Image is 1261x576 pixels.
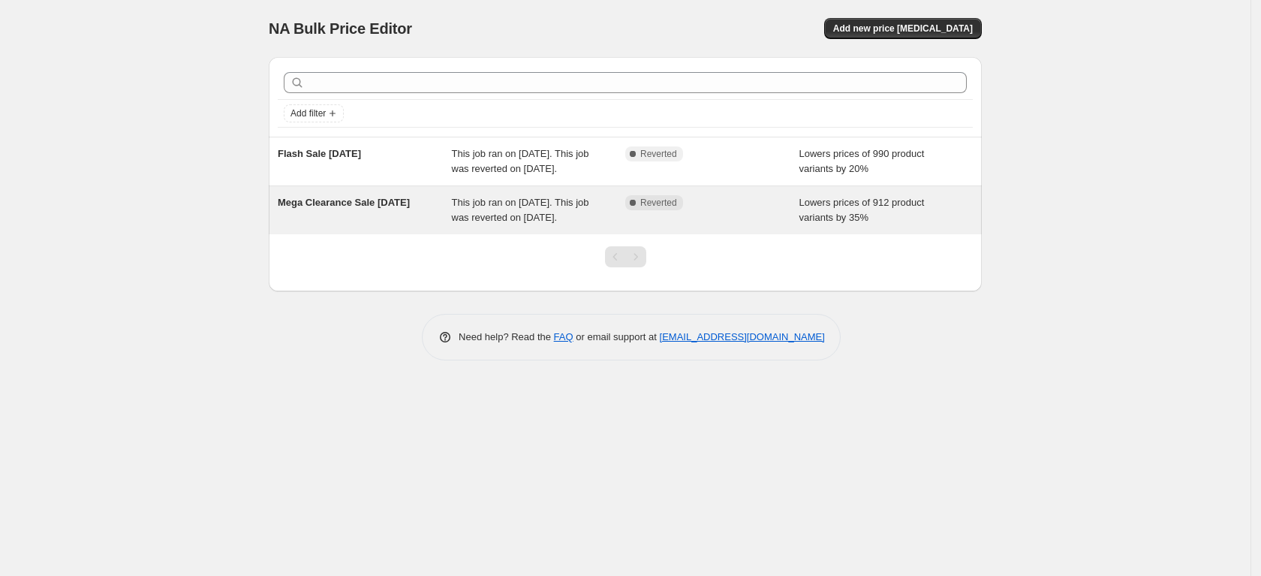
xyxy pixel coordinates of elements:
[640,197,677,209] span: Reverted
[554,331,573,342] a: FAQ
[640,148,677,160] span: Reverted
[278,197,410,208] span: Mega Clearance Sale [DATE]
[799,197,925,223] span: Lowers prices of 912 product variants by 35%
[824,18,982,39] button: Add new price [MEDICAL_DATA]
[452,197,589,223] span: This job ran on [DATE]. This job was reverted on [DATE].
[452,148,589,174] span: This job ran on [DATE]. This job was reverted on [DATE].
[660,331,825,342] a: [EMAIL_ADDRESS][DOMAIN_NAME]
[573,331,660,342] span: or email support at
[833,23,973,35] span: Add new price [MEDICAL_DATA]
[278,148,361,159] span: Flash Sale [DATE]
[290,107,326,119] span: Add filter
[605,246,646,267] nav: Pagination
[269,20,412,37] span: NA Bulk Price Editor
[799,148,925,174] span: Lowers prices of 990 product variants by 20%
[284,104,344,122] button: Add filter
[459,331,554,342] span: Need help? Read the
